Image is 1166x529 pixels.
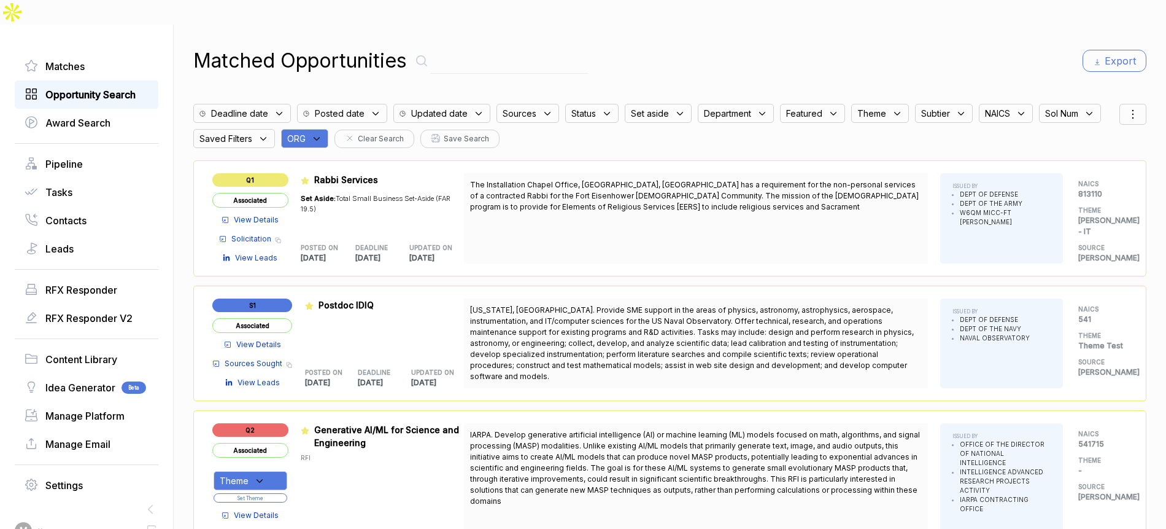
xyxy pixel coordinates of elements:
[631,107,669,120] span: Set aside
[45,352,117,367] span: Content Library
[355,243,390,253] h5: DEADLINE
[503,107,536,120] span: Sources
[220,474,249,487] span: Theme
[305,368,339,377] h5: POSTED ON
[355,253,410,264] p: [DATE]
[1045,107,1078,120] span: Sol Num
[45,437,110,452] span: Manage Email
[960,315,1030,324] li: DEPT OF DEFENSE
[25,241,149,256] a: Leads
[1078,206,1127,215] h5: THEME
[314,425,459,448] span: Generative AI/ML for Science and Engineering
[319,300,374,310] span: Postdoc IDIQ
[334,130,414,148] button: Clear Search
[212,423,288,437] span: Q2
[1078,331,1127,340] h5: THEME
[25,478,149,493] a: Settings
[25,213,149,228] a: Contacts
[25,59,149,74] a: Matches
[25,409,149,423] a: Manage Platform
[235,253,277,264] span: View Leads
[1078,253,1127,264] p: [PERSON_NAME]
[45,157,83,171] span: Pipeline
[25,87,149,102] a: Opportunity Search
[25,352,149,367] a: Content Library
[234,510,279,521] span: View Details
[212,443,288,458] span: Associated
[1078,439,1127,450] p: 541715
[571,107,596,120] span: Status
[960,440,1051,468] li: OFFICE OF THE DIRECTOR OF NATIONAL INTELLIGENCE
[470,430,920,506] span: IARPA. Develop generative artificial intelligence (AI) or machine learning (ML) models focused on...
[45,241,74,256] span: Leads
[301,194,450,213] span: Total Small Business Set-Aside (FAR 19.5)
[225,358,282,369] span: Sources Sought
[960,208,1051,227] li: W6QM MICC-FT [PERSON_NAME]
[1078,492,1127,503] p: [PERSON_NAME]
[314,174,378,185] span: Rabbi Services
[1078,305,1127,314] h5: NAICS
[1078,482,1127,492] h5: SOURCE
[45,283,117,297] span: RFX Responder
[1078,429,1127,439] h5: NAICS
[1078,189,1127,200] p: 813110
[952,308,1030,315] h5: ISSUED BY
[214,493,287,503] button: Set Theme
[25,283,149,297] a: RFX Responder
[1078,340,1127,351] p: Theme Test
[236,339,281,350] span: View Details
[960,190,1051,199] li: DEPT OF DEFENSE
[704,107,751,120] span: Department
[1078,179,1127,189] h5: NAICS
[358,368,392,377] h5: DEADLINE
[211,107,268,120] span: Deadline date
[921,107,950,120] span: Subtier
[25,157,149,171] a: Pipeline
[45,311,133,326] span: RFX Responder V2
[1078,465,1127,476] p: -
[45,213,87,228] span: Contacts
[45,409,125,423] span: Manage Platform
[315,107,365,120] span: Posted date
[219,233,271,245] a: Solicitation
[1083,50,1146,72] button: Export
[25,116,149,130] a: Award Search
[411,377,465,388] p: [DATE]
[1078,215,1127,237] p: [PERSON_NAME] - IT
[301,194,336,203] span: Set Aside:
[301,454,311,461] span: RFI
[199,132,252,145] span: Saved Filters
[470,305,914,381] span: [US_STATE], [GEOGRAPHIC_DATA]. Provide SME support in the areas of physics, astronomy, astrophysi...
[960,324,1030,334] li: DEPT OF THE NAVY
[952,182,1051,190] h5: ISSUED BY
[25,437,149,452] a: Manage Email
[1078,314,1127,325] p: 541
[952,433,1051,440] h5: ISSUED BY
[212,193,288,208] span: Associated
[305,377,358,388] p: [DATE]
[960,468,1051,495] li: INTELLIGENCE ADVANCED RESEARCH PROJECTS ACTIVITY
[857,107,886,120] span: Theme
[287,132,306,145] span: ORG
[1078,358,1127,367] h5: SOURCE
[411,368,445,377] h5: UPDATED ON
[786,107,822,120] span: Featured
[193,46,407,76] h1: Matched Opportunities
[212,173,288,187] span: Q1
[45,87,136,102] span: Opportunity Search
[25,185,149,200] a: Tasks
[301,253,355,264] p: [DATE]
[985,107,1010,120] span: NAICS
[1078,367,1127,378] p: [PERSON_NAME]
[444,133,489,144] span: Save Search
[45,185,72,200] span: Tasks
[960,199,1051,208] li: DEPT OF THE ARMY
[358,133,404,144] span: Clear Search
[409,243,444,253] h5: UPDATED ON
[960,495,1051,514] li: IARPA CONTRACTING OFFICE
[25,380,149,395] a: Idea GeneratorBeta
[411,107,468,120] span: Updated date
[301,243,336,253] h5: POSTED ON
[212,299,292,312] span: S1
[45,478,83,493] span: Settings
